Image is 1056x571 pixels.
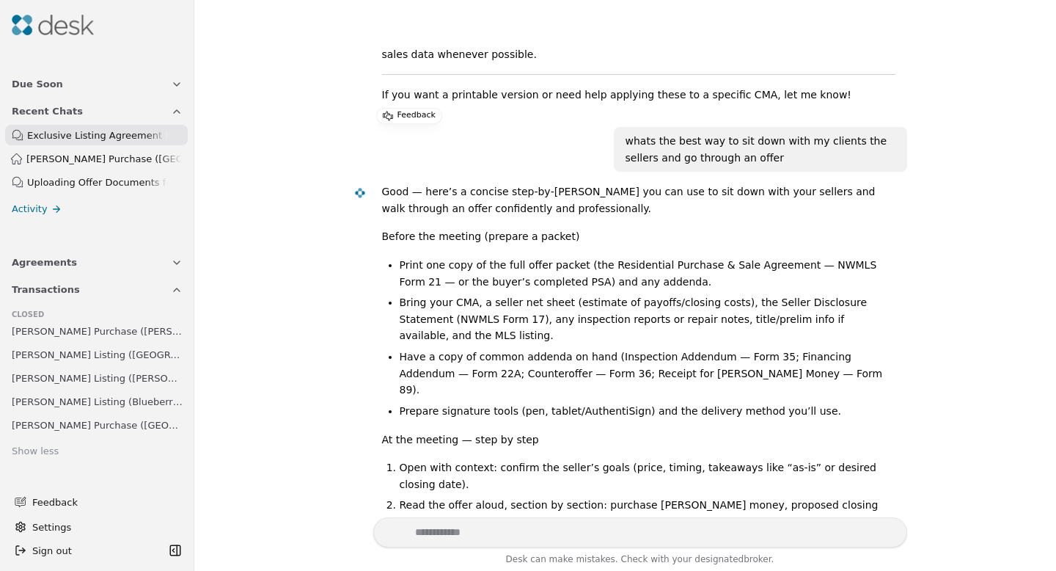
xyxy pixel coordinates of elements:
textarea: Write your prompt here [373,517,907,548]
span: Feedback [32,495,174,510]
button: Due Soon [3,70,191,98]
p: At the meeting — step by step [382,432,895,448]
button: Recent Chats [3,98,191,125]
div: Show less [12,444,59,459]
p: If you want a printable version or need help applying these to a specific CMA, let me know! [382,87,895,103]
p: Before the meeting (prepare a packet) [382,228,895,245]
span: Activity [12,201,48,217]
div: Exclusive Listing Agreement Request [27,128,167,143]
a: Activity [3,198,191,219]
span: Settings [32,520,71,535]
button: Sign out [9,539,165,562]
li: Have a copy of common addenda on hand (Inspection Addendum — Form 35; Financing Addendum — Form 2... [400,349,895,399]
button: Transactions [3,276,191,303]
button: Settings [9,515,186,539]
a: Uploading Offer Documents for Review [5,172,188,192]
li: Read the offer aloud, section by section: purchase [PERSON_NAME] money, proposed closing date/pos... [400,497,895,547]
div: Uploading Offer Documents for Review [27,175,167,190]
p: Feedback [397,109,436,123]
li: Bring your CMA, a seller net sheet (estimate of payoffs/closing costs), the Seller Disclosure Sta... [400,294,895,344]
img: Desk [12,15,94,35]
div: whats the best way to sit down with my clients the sellers and go through an offer [626,133,895,166]
li: Prepare signature tools (pen, tablet/AuthentiSign) and the delivery method you’ll use. [400,403,895,420]
span: Recent Chats [12,103,83,119]
p: Good — here’s a concise step‑by‑[PERSON_NAME] you can use to sit down with your sellers and walk ... [382,183,895,217]
span: Sign out [32,543,72,559]
span: designated [694,554,744,564]
span: [PERSON_NAME] Listing ([GEOGRAPHIC_DATA]) [12,347,183,363]
button: Agreements [3,249,191,276]
div: Desk can make mistakes. Check with your broker. [373,552,907,571]
span: [PERSON_NAME] Purchase ([GEOGRAPHIC_DATA]) [26,151,182,167]
div: Closed [12,309,183,321]
a: Exclusive Listing Agreement Request [5,125,188,145]
span: [PERSON_NAME] Listing (Blueberry Ln) [12,394,183,410]
span: Due Soon [12,76,63,92]
li: Print one copy of the full offer packet (the Residential Purchase & Sale Agreement — NWMLS Form 2... [400,257,895,290]
a: [PERSON_NAME] Purchase ([GEOGRAPHIC_DATA]) [5,148,188,169]
img: Desk [353,187,366,200]
span: [PERSON_NAME] Purchase ([GEOGRAPHIC_DATA]) [12,418,183,433]
span: Agreements [12,255,77,270]
span: [PERSON_NAME] Listing ([PERSON_NAME]) [12,371,183,386]
span: [PERSON_NAME] Purchase ([PERSON_NAME]) [12,324,183,339]
button: Feedback [6,489,183,515]
li: Open with context: confirm the seller’s goals (price, timing, takeaways like “as‑is” or desired c... [400,459,895,492]
span: Transactions [12,282,80,297]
